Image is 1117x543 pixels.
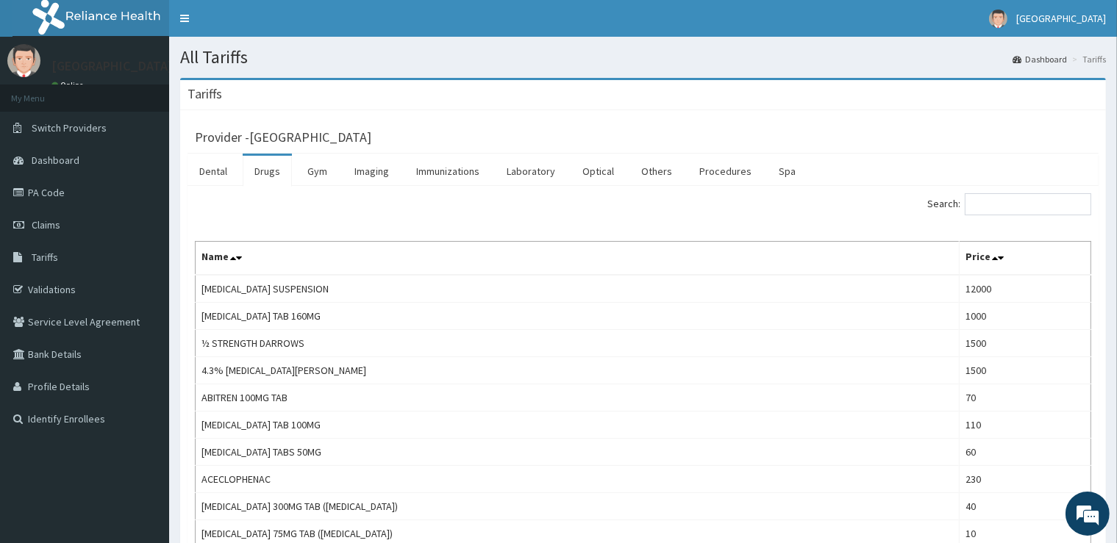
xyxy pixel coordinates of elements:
a: Imaging [343,156,401,187]
a: Online [51,80,87,90]
img: User Image [7,44,40,77]
td: 1500 [960,357,1091,384]
img: User Image [989,10,1007,28]
td: ACECLOPHENAC [196,466,960,493]
td: 1000 [960,303,1091,330]
td: ½ STRENGTH DARROWS [196,330,960,357]
td: [MEDICAL_DATA] TAB 100MG [196,411,960,439]
td: 1500 [960,330,1091,357]
label: Search: [927,193,1091,215]
span: Claims [32,218,60,231]
td: [MEDICAL_DATA] SUSPENSION [196,275,960,303]
a: Dental [188,156,239,187]
h3: Provider - [GEOGRAPHIC_DATA] [195,131,371,144]
h3: Tariffs [188,87,222,101]
span: Switch Providers [32,121,107,134]
td: 12000 [960,275,1091,303]
a: Spa [767,156,807,187]
td: [MEDICAL_DATA] 300MG TAB ([MEDICAL_DATA]) [196,493,960,520]
td: [MEDICAL_DATA] TABS 50MG [196,439,960,466]
li: Tariffs [1068,53,1106,65]
a: Immunizations [404,156,491,187]
td: 60 [960,439,1091,466]
a: Dashboard [1013,53,1067,65]
span: Tariffs [32,251,58,264]
th: Price [960,242,1091,276]
p: [GEOGRAPHIC_DATA] [51,60,173,73]
a: Others [629,156,684,187]
input: Search: [965,193,1091,215]
td: [MEDICAL_DATA] TAB 160MG [196,303,960,330]
th: Name [196,242,960,276]
h1: All Tariffs [180,48,1106,67]
a: Optical [571,156,626,187]
a: Gym [296,156,339,187]
td: 4.3% [MEDICAL_DATA][PERSON_NAME] [196,357,960,384]
a: Procedures [688,156,763,187]
td: 70 [960,384,1091,411]
td: 230 [960,466,1091,493]
span: Dashboard [32,154,79,167]
td: ABITREN 100MG TAB [196,384,960,411]
span: [GEOGRAPHIC_DATA] [1016,12,1106,25]
a: Drugs [243,156,292,187]
td: 110 [960,411,1091,439]
td: 40 [960,493,1091,520]
a: Laboratory [495,156,567,187]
